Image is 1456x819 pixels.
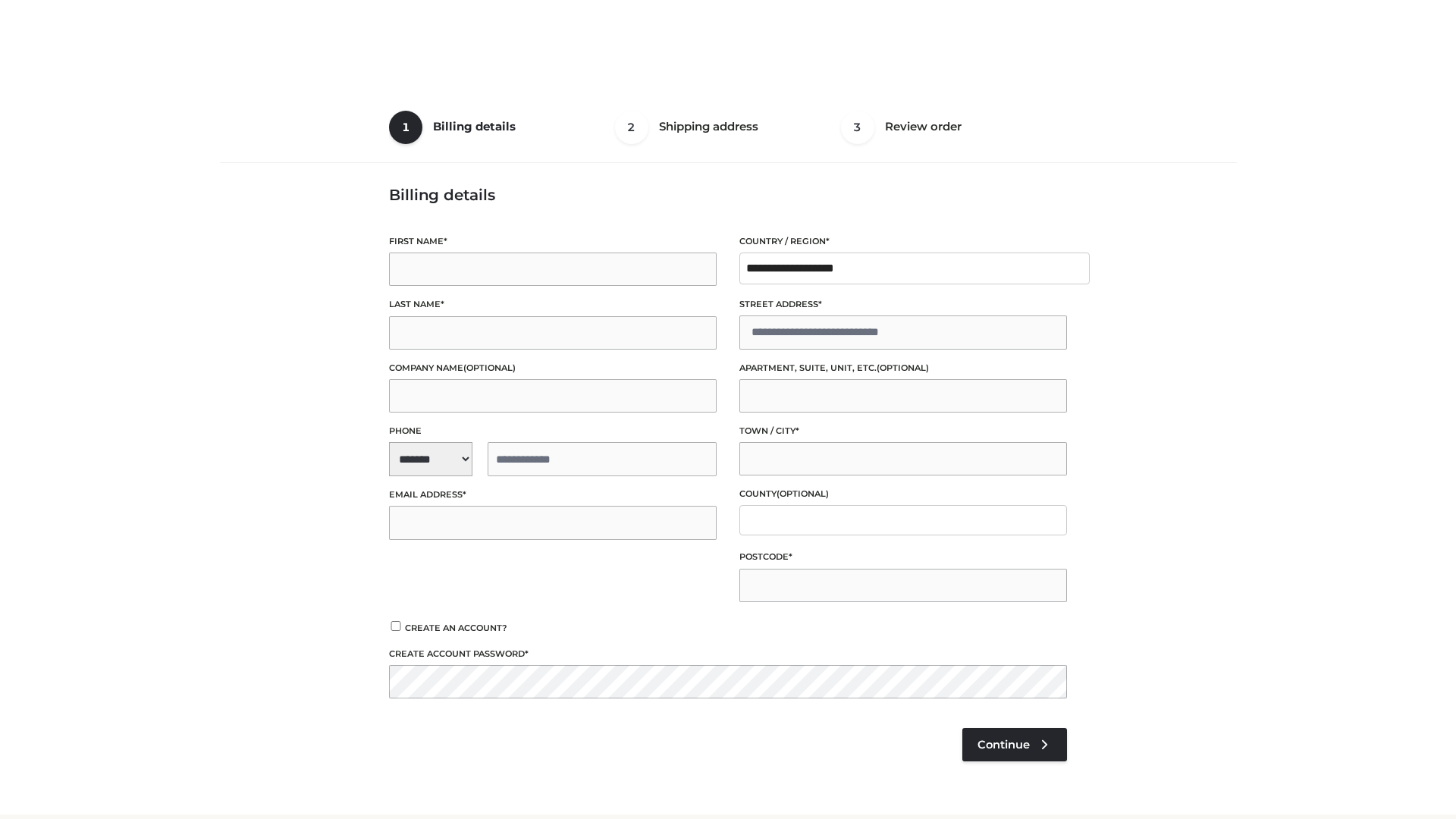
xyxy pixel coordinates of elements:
label: Town / City [739,424,1067,438]
label: Apartment, suite, unit, etc. [739,361,1067,375]
label: County [739,487,1067,501]
a: Continue [962,728,1067,761]
span: (optional) [463,362,516,373]
span: 1 [389,111,422,144]
label: Country / Region [739,234,1067,249]
label: First name [389,234,717,249]
h3: Billing details [389,186,1067,204]
input: Create an account? [389,621,403,631]
span: (optional) [877,362,929,373]
label: Phone [389,424,717,438]
span: Review order [885,119,962,133]
label: Email address [389,488,717,502]
label: Street address [739,297,1067,312]
label: Last name [389,297,717,312]
span: 2 [615,111,648,144]
span: Create an account? [405,623,507,633]
label: Company name [389,361,717,375]
span: (optional) [777,488,829,499]
span: 3 [841,111,874,144]
label: Postcode [739,550,1067,564]
span: Continue [977,738,1030,752]
span: Billing details [433,119,516,133]
label: Create account password [389,647,1067,661]
span: Shipping address [659,119,758,133]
